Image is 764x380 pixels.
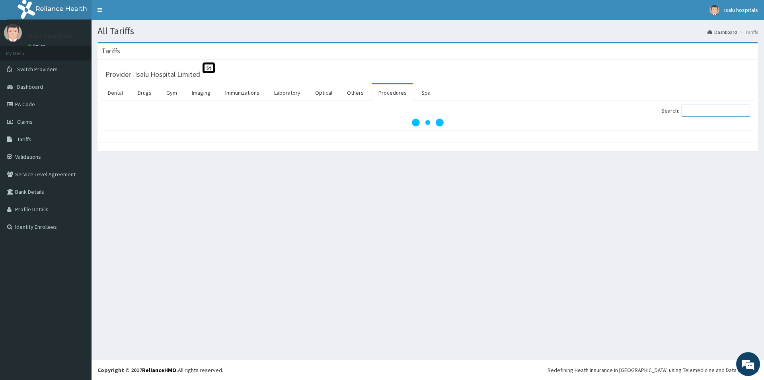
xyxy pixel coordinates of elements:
a: Optical [309,84,339,101]
a: Laboratory [268,84,307,101]
a: Others [341,84,370,101]
label: Search: [661,105,750,117]
img: User Image [4,24,22,42]
a: Spa [415,84,437,101]
svg: audio-loading [412,107,444,138]
div: Redefining Heath Insurance in [GEOGRAPHIC_DATA] using Telemedicine and Data Science! [548,366,758,374]
span: Claims [17,118,33,125]
a: Gym [160,84,183,101]
a: Procedures [372,84,413,101]
strong: Copyright © 2017 . [97,366,178,374]
a: Dashboard [707,29,737,35]
li: Tariffs [738,29,758,35]
span: St [203,62,215,73]
p: isalu hospitals [28,32,72,39]
span: isalu hospitals [724,6,758,14]
a: Drugs [131,84,158,101]
span: Tariffs [17,136,31,143]
h1: All Tariffs [97,26,758,36]
img: User Image [709,5,719,15]
a: Online [28,43,47,49]
input: Search: [682,105,750,117]
a: RelianceHMO [142,366,176,374]
a: Dental [101,84,129,101]
footer: All rights reserved. [92,360,764,380]
h3: Tariffs [101,47,120,55]
a: Immunizations [219,84,266,101]
span: Switch Providers [17,66,58,73]
span: Dashboard [17,83,43,90]
h3: Provider - Isalu Hospital Limited [105,71,200,78]
a: Imaging [185,84,217,101]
